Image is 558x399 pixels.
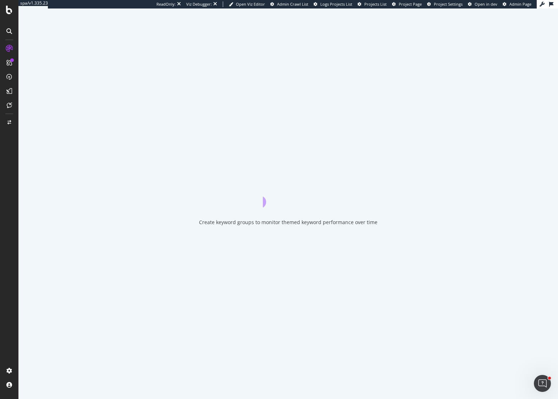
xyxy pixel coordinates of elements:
a: Open Viz Editor [229,1,265,7]
div: Create keyword groups to monitor themed keyword performance over time [199,219,377,226]
span: Open Viz Editor [236,1,265,7]
span: Admin Crawl List [277,1,308,7]
a: Admin Page [503,1,531,7]
span: Open in dev [475,1,497,7]
span: Projects List [364,1,387,7]
a: Project Page [392,1,422,7]
div: animation [263,182,314,207]
span: Project Settings [434,1,463,7]
div: ReadOnly: [156,1,176,7]
div: Viz Debugger: [186,1,212,7]
a: Logs Projects List [314,1,352,7]
iframe: Intercom live chat [534,375,551,392]
a: Admin Crawl List [270,1,308,7]
span: Logs Projects List [320,1,352,7]
span: Admin Page [509,1,531,7]
a: Projects List [358,1,387,7]
a: Open in dev [468,1,497,7]
a: Project Settings [427,1,463,7]
span: Project Page [399,1,422,7]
